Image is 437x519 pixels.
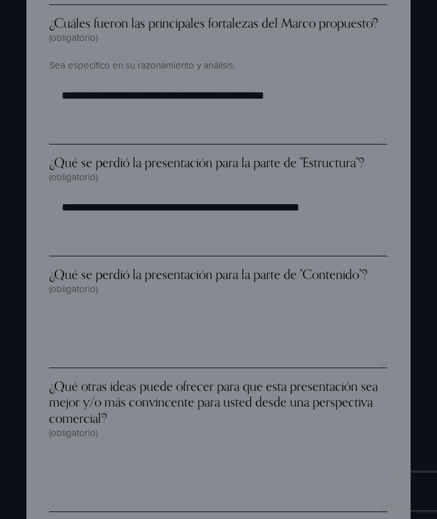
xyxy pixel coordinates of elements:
span: ¿Qué se perdió la presentación para la parte de "Contenido"? [49,266,368,282]
span: ¿Cuáles fueron las principales fortalezas del Marco propuesto? [49,15,379,31]
span: ¿Qué otras ideas puede ofrecer para que esta presentación sea mejor y/o más convincente para uste... [49,378,387,425]
span: (obligatorio) [49,282,97,295]
span: (obligatorio) [49,31,97,44]
span: (obligatorio) [49,426,97,439]
span: (obligatorio) [49,170,97,183]
span: ¿Qué se perdió la presentación para la parte de "Estructura"? [49,155,365,170]
p: Sea específico en su razonamiento y análisis. [49,54,387,77]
